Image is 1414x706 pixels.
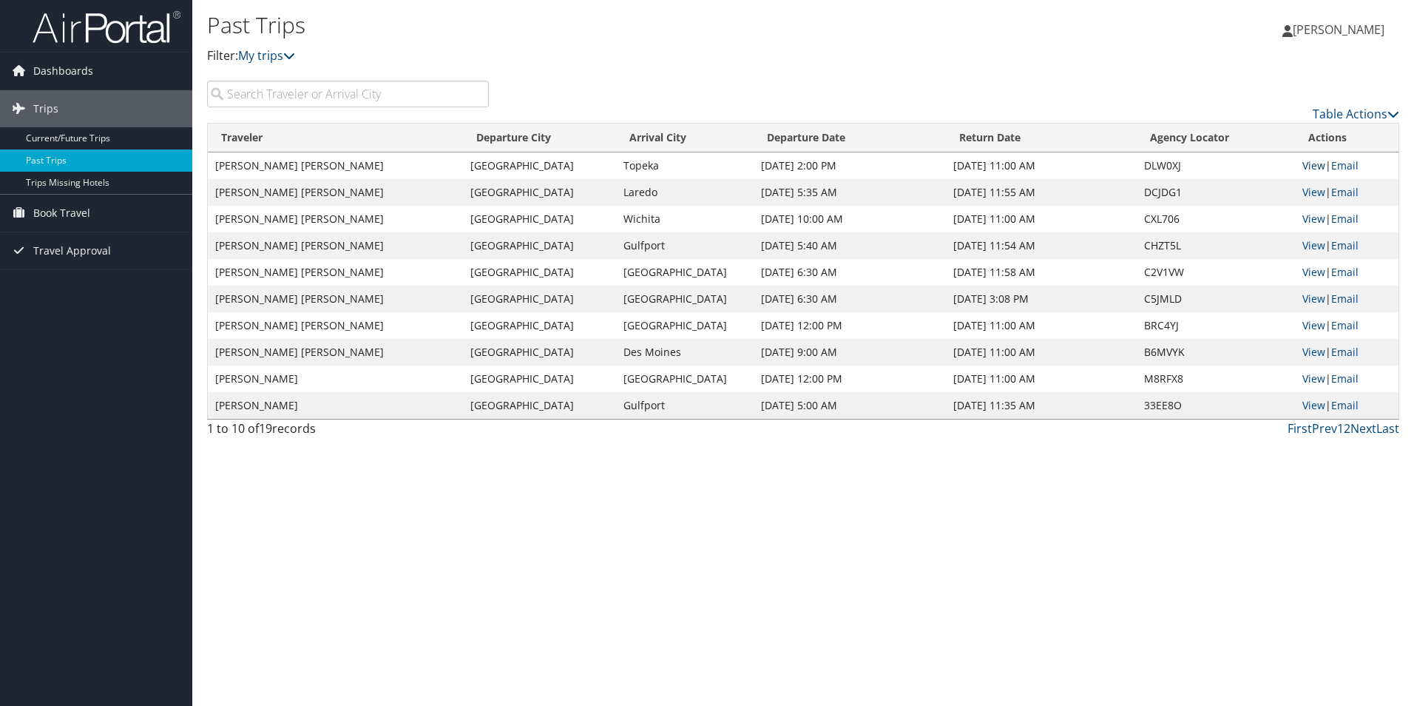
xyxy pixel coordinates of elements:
[1295,392,1398,419] td: |
[1288,420,1312,437] a: First
[1295,124,1398,152] th: Actions
[208,206,463,232] td: [PERSON_NAME] [PERSON_NAME]
[1137,179,1295,206] td: DCJDG1
[207,81,489,107] input: Search Traveler or Arrival City
[754,179,946,206] td: [DATE] 5:35 AM
[1295,232,1398,259] td: |
[754,124,946,152] th: Departure Date: activate to sort column ascending
[463,392,616,419] td: [GEOGRAPHIC_DATA]
[1331,158,1359,172] a: Email
[1137,124,1295,152] th: Agency Locator: activate to sort column ascending
[946,152,1137,179] td: [DATE] 11:00 AM
[1302,292,1325,306] a: View
[616,312,754,339] td: [GEOGRAPHIC_DATA]
[463,259,616,286] td: [GEOGRAPHIC_DATA]
[946,124,1137,152] th: Return Date: activate to sort column ascending
[754,232,946,259] td: [DATE] 5:40 AM
[463,339,616,366] td: [GEOGRAPHIC_DATA]
[754,152,946,179] td: [DATE] 2:00 PM
[616,286,754,312] td: [GEOGRAPHIC_DATA]
[616,124,754,152] th: Arrival City: activate to sort column ascending
[463,124,616,152] th: Departure City: activate to sort column ascending
[33,232,111,269] span: Travel Approval
[208,312,463,339] td: [PERSON_NAME] [PERSON_NAME]
[1302,372,1325,386] a: View
[208,232,463,259] td: [PERSON_NAME] [PERSON_NAME]
[33,10,180,44] img: airportal-logo.png
[1137,259,1295,286] td: C2V1VW
[946,392,1137,419] td: [DATE] 11:35 AM
[207,47,1002,66] p: Filter:
[1302,265,1325,279] a: View
[1331,372,1359,386] a: Email
[616,366,754,392] td: [GEOGRAPHIC_DATA]
[946,312,1137,339] td: [DATE] 11:00 AM
[463,232,616,259] td: [GEOGRAPHIC_DATA]
[1137,206,1295,232] td: CXL706
[208,259,463,286] td: [PERSON_NAME] [PERSON_NAME]
[208,286,463,312] td: [PERSON_NAME] [PERSON_NAME]
[1137,152,1295,179] td: DLW0XJ
[1350,420,1376,437] a: Next
[1302,318,1325,332] a: View
[463,286,616,312] td: [GEOGRAPHIC_DATA]
[1312,420,1337,437] a: Prev
[207,10,1002,41] h1: Past Trips
[463,152,616,179] td: [GEOGRAPHIC_DATA]
[1293,21,1384,38] span: [PERSON_NAME]
[208,366,463,392] td: [PERSON_NAME]
[1302,158,1325,172] a: View
[1295,366,1398,392] td: |
[208,392,463,419] td: [PERSON_NAME]
[1137,339,1295,366] td: B6MVYK
[616,232,754,259] td: Gulfport
[1331,265,1359,279] a: Email
[1295,312,1398,339] td: |
[1282,7,1399,52] a: [PERSON_NAME]
[1331,318,1359,332] a: Email
[754,312,946,339] td: [DATE] 12:00 PM
[1137,392,1295,419] td: 33EE8O
[463,206,616,232] td: [GEOGRAPHIC_DATA]
[1331,212,1359,226] a: Email
[754,206,946,232] td: [DATE] 10:00 AM
[1295,286,1398,312] td: |
[1331,345,1359,359] a: Email
[1137,286,1295,312] td: C5JMLD
[1302,185,1325,199] a: View
[754,339,946,366] td: [DATE] 9:00 AM
[1376,420,1399,437] a: Last
[754,259,946,286] td: [DATE] 6:30 AM
[33,53,93,90] span: Dashboards
[208,152,463,179] td: [PERSON_NAME] [PERSON_NAME]
[1331,292,1359,306] a: Email
[208,124,463,152] th: Traveler: activate to sort column ascending
[616,339,754,366] td: Des Moines
[1302,345,1325,359] a: View
[946,206,1137,232] td: [DATE] 11:00 AM
[1344,420,1350,437] a: 2
[946,232,1137,259] td: [DATE] 11:54 AM
[616,392,754,419] td: Gulfport
[1295,179,1398,206] td: |
[946,366,1137,392] td: [DATE] 11:00 AM
[616,259,754,286] td: [GEOGRAPHIC_DATA]
[463,312,616,339] td: [GEOGRAPHIC_DATA]
[616,179,754,206] td: Laredo
[463,179,616,206] td: [GEOGRAPHIC_DATA]
[1302,238,1325,252] a: View
[1295,259,1398,286] td: |
[754,286,946,312] td: [DATE] 6:30 AM
[1295,152,1398,179] td: |
[946,286,1137,312] td: [DATE] 3:08 PM
[259,420,272,437] span: 19
[616,152,754,179] td: Topeka
[1295,339,1398,366] td: |
[754,392,946,419] td: [DATE] 5:00 AM
[1331,238,1359,252] a: Email
[238,47,295,64] a: My trips
[1331,185,1359,199] a: Email
[754,366,946,392] td: [DATE] 12:00 PM
[1331,398,1359,412] a: Email
[1137,232,1295,259] td: CHZT5L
